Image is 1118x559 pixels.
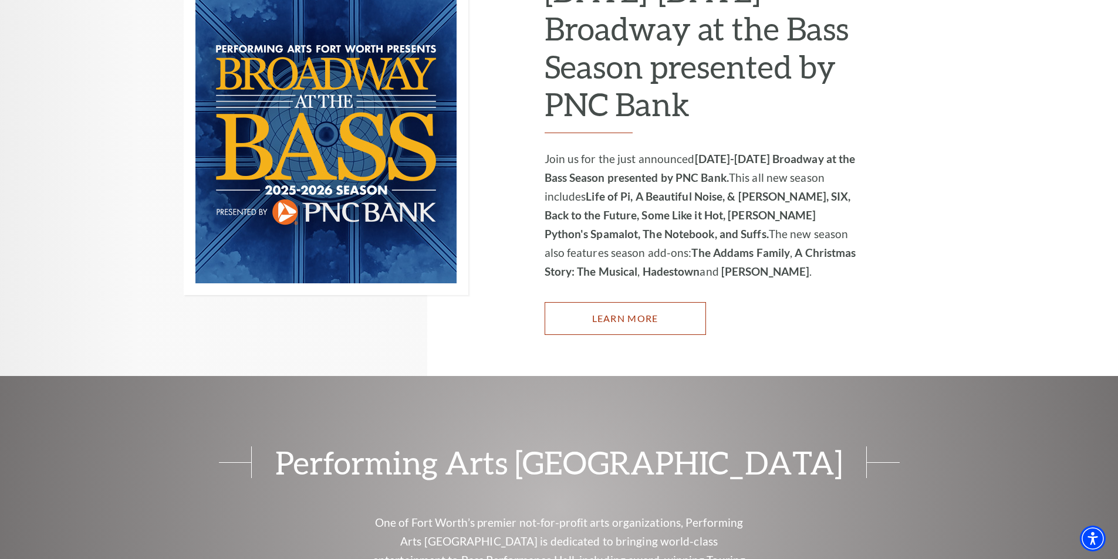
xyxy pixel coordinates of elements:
[545,152,856,184] strong: [DATE]-[DATE] Broadway at the Bass Season presented by PNC Bank.
[545,302,706,335] a: Learn More 2025-2026 Broadway at the Bass Season presented by PNC Bank
[643,265,700,278] strong: Hadestown
[721,265,809,278] strong: [PERSON_NAME]
[691,246,790,259] strong: The Addams Family
[545,150,859,281] p: Join us for the just announced This all new season includes The new season also features season a...
[251,446,867,478] span: Performing Arts [GEOGRAPHIC_DATA]
[545,189,851,240] strong: Life of Pi, A Beautiful Noise, & [PERSON_NAME], SIX, Back to the Future, Some Like it Hot, [PERSO...
[1080,526,1106,551] div: Accessibility Menu
[545,246,856,278] strong: A Christmas Story: The Musical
